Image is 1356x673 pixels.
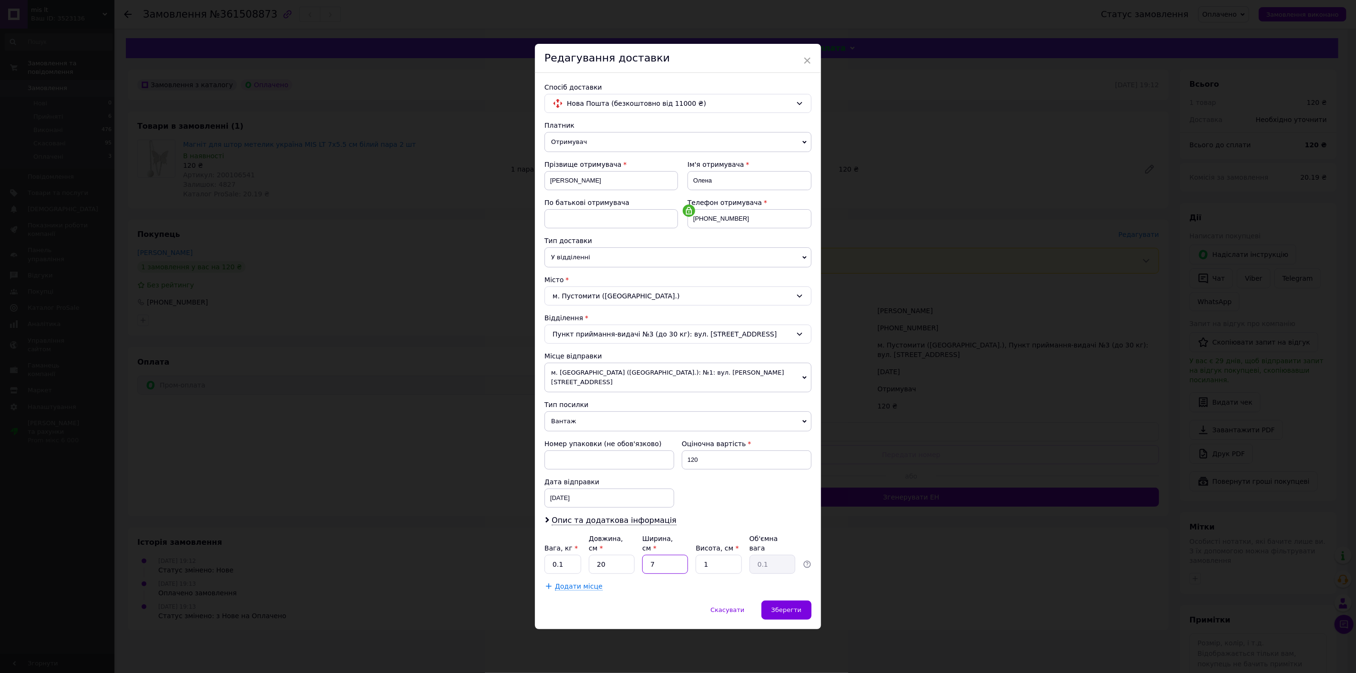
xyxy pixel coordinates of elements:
span: Платник [544,122,575,129]
label: Висота, см [696,544,739,552]
div: Оціночна вартість [682,439,812,449]
span: м. [GEOGRAPHIC_DATA] ([GEOGRAPHIC_DATA].): №1: вул. [PERSON_NAME][STREET_ADDRESS] [544,363,812,392]
span: По батькові отримувача [544,199,629,206]
div: Спосіб доставки [544,82,812,92]
span: Нова Пошта (безкоштовно від 11000 ₴) [567,98,792,109]
span: Тип посилки [544,401,588,408]
label: Вага, кг [544,544,578,552]
span: Додати місце [555,582,603,591]
div: м. Пустомити ([GEOGRAPHIC_DATA].) [544,286,812,306]
div: Відділення [544,313,812,323]
span: У відділенні [544,247,812,267]
span: Тип доставки [544,237,592,245]
div: Дата відправки [544,477,674,487]
label: Довжина, см [589,535,623,552]
span: Вантаж [544,411,812,431]
input: +380 [688,209,812,228]
div: Місто [544,275,812,285]
span: Місце відправки [544,352,602,360]
span: Прізвище отримувача [544,161,622,168]
span: Скасувати [710,606,744,613]
div: Пункт приймання-видачі №3 (до 30 кг): вул. [STREET_ADDRESS] [544,325,812,344]
div: Номер упаковки (не обов'язково) [544,439,674,449]
div: Редагування доставки [535,44,821,73]
div: Об'ємна вага [750,534,795,553]
label: Ширина, см [642,535,673,552]
span: × [803,52,812,69]
span: Отримувач [544,132,812,152]
span: Ім'я отримувача [688,161,744,168]
span: Опис та додаткова інформація [552,516,677,525]
span: Зберегти [771,606,801,613]
span: Телефон отримувача [688,199,762,206]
